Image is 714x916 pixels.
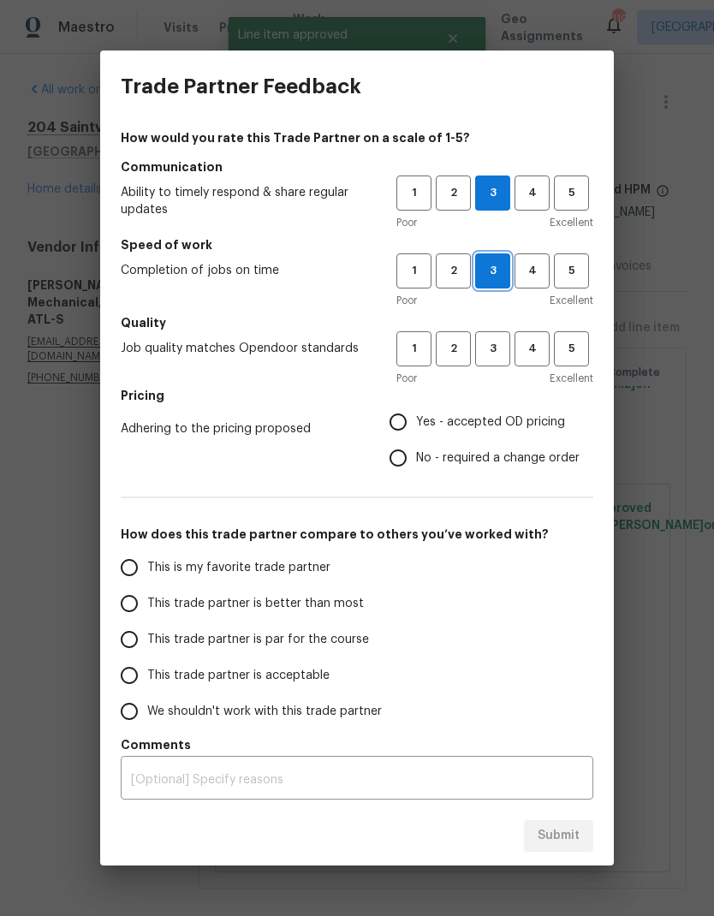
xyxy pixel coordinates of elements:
button: 2 [436,253,471,288]
span: 1 [398,261,430,281]
div: Pricing [390,404,593,476]
span: Yes - accepted OD pricing [416,413,565,431]
button: 4 [515,331,550,366]
span: 1 [398,183,430,203]
span: Excellent [550,214,593,231]
span: 3 [476,183,509,203]
button: 1 [396,331,431,366]
button: 1 [396,253,431,288]
span: Poor [396,292,417,309]
span: Excellent [550,292,593,309]
button: 3 [475,175,510,211]
span: Poor [396,214,417,231]
span: Excellent [550,370,593,387]
button: 3 [475,331,510,366]
span: 2 [437,261,469,281]
span: This trade partner is better than most [147,595,364,613]
span: 3 [477,339,509,359]
span: This trade partner is acceptable [147,667,330,685]
h5: Communication [121,158,593,175]
span: 5 [556,183,587,203]
button: 5 [554,331,589,366]
span: 5 [556,339,587,359]
span: We shouldn't work with this trade partner [147,703,382,721]
span: 5 [556,261,587,281]
span: This trade partner is par for the course [147,631,369,649]
span: No - required a change order [416,449,580,467]
button: 1 [396,175,431,211]
span: 4 [516,339,548,359]
button: 5 [554,253,589,288]
span: This is my favorite trade partner [147,559,330,577]
div: How does this trade partner compare to others you’ve worked with? [121,550,593,729]
button: 4 [515,175,550,211]
span: Completion of jobs on time [121,262,369,279]
button: 3 [475,253,510,288]
span: 2 [437,339,469,359]
h5: How does this trade partner compare to others you’ve worked with? [121,526,593,543]
h5: Comments [121,736,593,753]
h5: Speed of work [121,236,593,253]
h4: How would you rate this Trade Partner on a scale of 1-5? [121,129,593,146]
button: 4 [515,253,550,288]
span: 1 [398,339,430,359]
span: 4 [516,261,548,281]
span: Ability to timely respond & share regular updates [121,184,369,218]
span: Poor [396,370,417,387]
span: 2 [437,183,469,203]
span: 4 [516,183,548,203]
span: Adhering to the pricing proposed [121,420,362,437]
button: 5 [554,175,589,211]
button: 2 [436,175,471,211]
button: 2 [436,331,471,366]
span: 3 [476,261,509,281]
h5: Pricing [121,387,593,404]
h5: Quality [121,314,593,331]
span: Job quality matches Opendoor standards [121,340,369,357]
h3: Trade Partner Feedback [121,74,361,98]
